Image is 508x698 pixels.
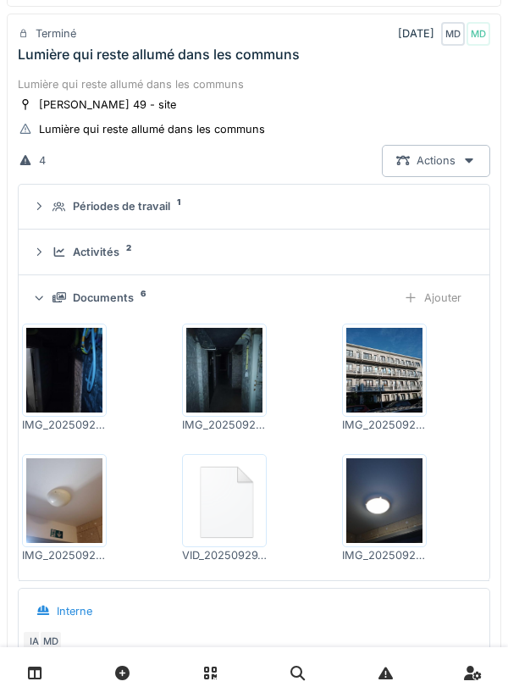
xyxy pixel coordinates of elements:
div: Ajouter [389,282,476,313]
div: Activités [73,244,119,260]
div: Documents [73,290,134,306]
div: MD [441,22,465,46]
div: [DATE] [398,22,490,46]
summary: Périodes de travail1 [25,191,483,223]
div: Lumière qui reste allumé dans les communs [18,76,490,92]
div: IA [22,630,46,654]
div: [PERSON_NAME] 49 - site [39,97,176,113]
div: Terminé [36,25,76,42]
div: Lumière qui reste allumé dans les communs [39,121,265,137]
img: pl3ietl8el8zrm6clnqn7b901hxk [346,328,422,413]
summary: Activités2 [25,236,483,268]
div: IMG_20250929_091621_242.jpg [22,547,107,563]
div: MD [39,630,63,654]
img: su4iodveji32pv9fvacg0sfgh0k4 [26,458,102,543]
img: 84750757-fdcc6f00-afbb-11ea-908a-1074b026b06b.png [186,458,262,543]
div: MD [467,22,490,46]
div: IMG_20250929_095319_945.jpg [342,417,427,433]
div: IMG_20250929_091616_097.jpg [342,547,427,563]
div: VID_20250929_085353.mp4 [182,547,267,563]
img: 7vn0mome6cp4fuelkpphzlu94f5c [186,328,262,413]
div: Interne [57,603,92,619]
summary: Documents6Ajouter [25,282,483,313]
div: Périodes de travail [73,198,170,214]
img: broxzvoccej5fv0b4wnc9a6fwmov [346,458,422,543]
div: IMG_20250929_095732_543.jpg [22,417,107,433]
div: Actions [382,145,490,176]
div: 4 [39,152,46,169]
div: Lumière qui reste allumé dans les communs [18,47,300,63]
div: IMG_20250929_095724_370.jpg [182,417,267,433]
img: 6zjk650ugayw910495wk3iz9jlqu [26,328,102,413]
